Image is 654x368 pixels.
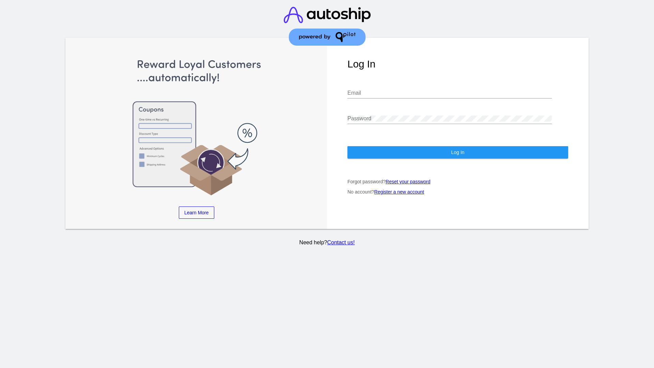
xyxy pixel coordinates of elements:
[347,58,568,70] h1: Log In
[451,150,464,155] span: Log In
[347,146,568,158] button: Log In
[184,210,209,215] span: Learn More
[386,179,431,184] a: Reset your password
[86,58,307,196] img: Apply Coupons Automatically to Scheduled Orders with QPilot
[64,240,590,246] p: Need help?
[347,90,552,96] input: Email
[347,179,568,184] p: Forgot password?
[179,206,214,219] a: Learn More
[327,240,355,245] a: Contact us!
[347,189,568,195] p: No account?
[374,189,424,195] a: Register a new account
